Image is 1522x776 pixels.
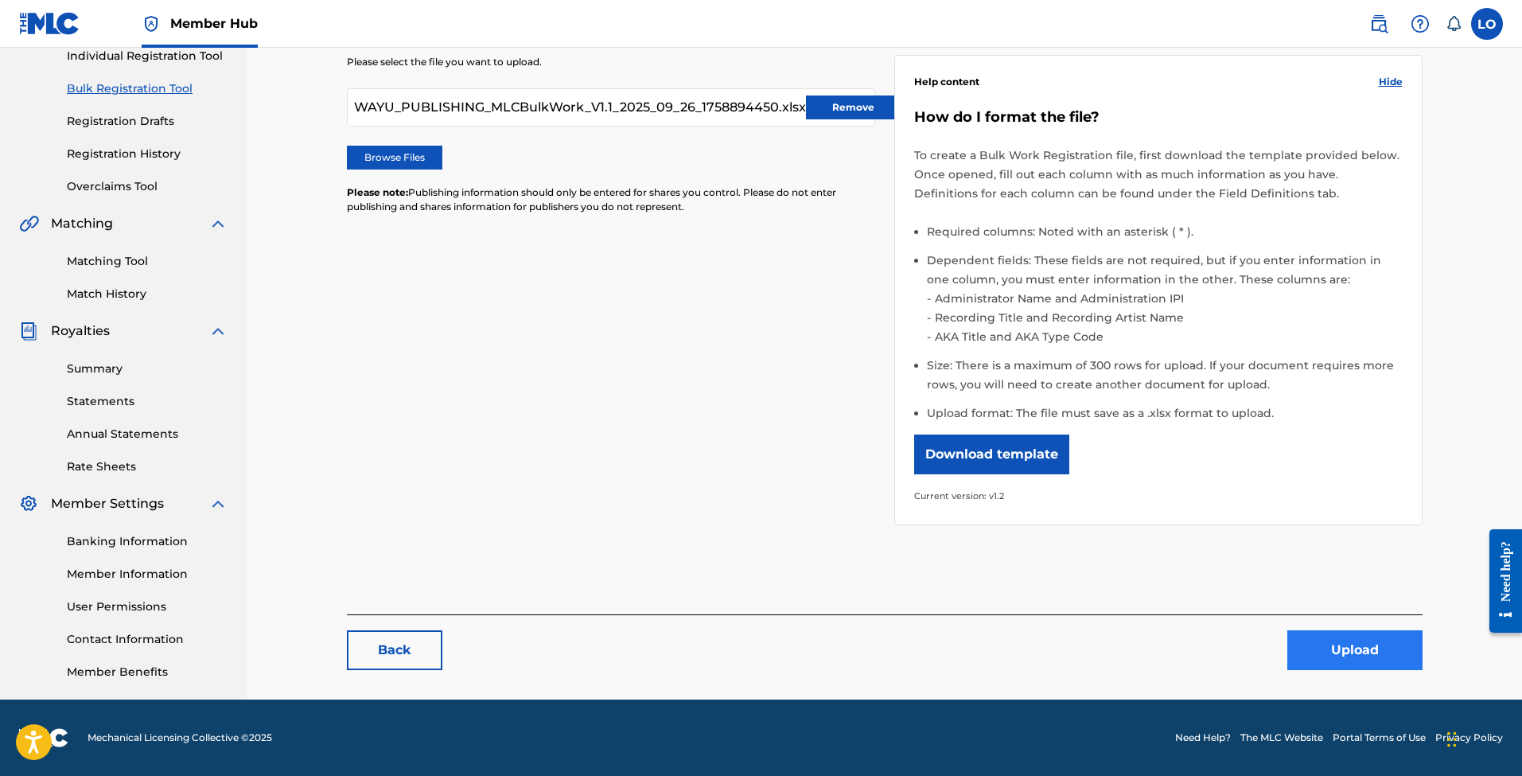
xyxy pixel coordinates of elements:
[927,222,1403,251] li: Required columns: Noted with an asterisk ( * ).
[67,113,228,130] a: Registration Drafts
[931,327,1403,346] li: AKA Title and AKA Type Code
[347,146,442,170] label: Browse Files
[354,98,806,117] span: WAYU_PUBLISHING_MLCBulkWork_V1.1_2025_09_26_1758894450.xlsx
[931,308,1403,327] li: Recording Title and Recording Artist Name
[347,186,408,198] span: Please note:
[67,566,228,583] a: Member Information
[1447,716,1457,763] div: Drag
[914,486,1403,505] p: Current version: v1.2
[19,12,80,35] img: MLC Logo
[51,494,164,513] span: Member Settings
[67,253,228,270] a: Matching Tool
[1175,731,1231,745] a: Need Help?
[51,322,110,341] span: Royalties
[19,214,39,233] img: Matching
[347,55,875,69] p: Please select the file you want to upload.
[67,286,228,302] a: Match History
[208,214,228,233] img: expand
[67,48,228,64] a: Individual Registration Tool
[1333,731,1426,745] a: Portal Terms of Use
[1435,731,1503,745] a: Privacy Policy
[67,146,228,162] a: Registration History
[51,214,113,233] span: Matching
[19,322,38,341] img: Royalties
[1442,700,1522,776] iframe: Chat Widget
[914,108,1403,127] h5: How do I format the file?
[1446,16,1462,32] div: Notifications
[67,458,228,475] a: Rate Sheets
[914,435,1069,474] button: Download template
[1477,516,1522,647] iframe: Resource Center
[927,404,1403,423] li: Upload format: The file must save as a .xlsx format to upload.
[208,494,228,513] img: expand
[806,96,901,119] button: Remove
[1240,731,1323,745] a: The MLC Website
[1404,8,1436,40] div: Help
[67,631,228,648] a: Contact Information
[67,361,228,377] a: Summary
[1287,630,1423,670] button: Upload
[88,731,272,745] span: Mechanical Licensing Collective © 2025
[67,533,228,550] a: Banking Information
[67,80,228,97] a: Bulk Registration Tool
[170,14,258,33] span: Member Hub
[1379,75,1403,89] span: Hide
[914,146,1403,203] p: To create a Bulk Work Registration file, first download the template provided below. Once opened,...
[1411,14,1430,33] img: help
[67,664,228,680] a: Member Benefits
[347,185,875,214] p: Publishing information should only be entered for shares you control. Please do not enter publish...
[1471,8,1503,40] div: User Menu
[67,426,228,443] a: Annual Statements
[931,289,1403,308] li: Administrator Name and Administration IPI
[208,322,228,341] img: expand
[142,14,161,33] img: Top Rightsholder
[927,356,1403,404] li: Size: There is a maximum of 300 rows for upload. If your document requires more rows, you will ne...
[1363,8,1395,40] a: Public Search
[67,599,228,615] a: User Permissions
[19,728,68,747] img: logo
[347,630,442,670] a: Back
[927,251,1403,356] li: Dependent fields: These fields are not required, but if you enter information in one column, you ...
[914,75,979,89] span: Help content
[67,393,228,410] a: Statements
[67,178,228,195] a: Overclaims Tool
[19,494,38,513] img: Member Settings
[1369,14,1388,33] img: search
